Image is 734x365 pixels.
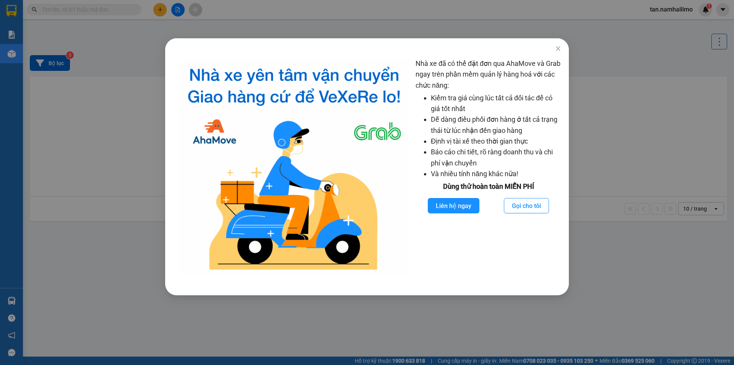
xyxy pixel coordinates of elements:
div: Nhà xe đã có thể đặt đơn qua AhaMove và Grab ngay trên phần mềm quản lý hàng hoá với các chức năng: [416,58,561,276]
li: Và nhiều tính năng khác nữa! [431,169,561,179]
div: Dùng thử hoàn toàn MIỄN PHÍ [416,181,561,192]
span: close [555,46,561,52]
li: Kiểm tra giá cùng lúc tất cả đối tác để có giá tốt nhất [431,93,561,115]
button: Gọi cho tôi [504,198,549,213]
button: Liên hệ ngay [428,198,479,213]
span: Liên hệ ngay [436,201,471,211]
button: Close [547,38,569,60]
li: Định vị tài xế theo thời gian thực [431,136,561,147]
li: Báo cáo chi tiết, rõ ràng doanh thu và chi phí vận chuyển [431,147,561,169]
span: Gọi cho tôi [512,201,541,211]
img: logo [179,58,409,276]
li: Dễ dàng điều phối đơn hàng ở tất cả trạng thái từ lúc nhận đến giao hàng [431,114,561,136]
